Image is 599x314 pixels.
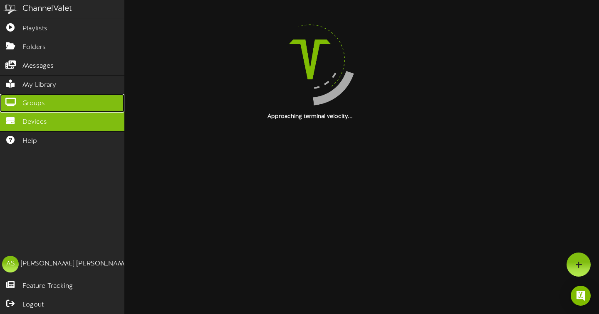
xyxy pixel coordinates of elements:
span: Playlists [22,24,47,34]
div: ChannelValet [22,3,72,15]
img: loading-spinner-4.png [257,6,363,113]
div: AS [2,256,19,272]
div: [PERSON_NAME] [PERSON_NAME] [21,259,130,269]
span: Logout [22,300,44,310]
span: Feature Tracking [22,282,73,291]
span: Devices [22,118,47,127]
span: My Library [22,81,56,90]
strong: Approaching terminal velocity... [267,113,353,120]
span: Folders [22,43,46,52]
span: Groups [22,99,45,108]
div: Open Intercom Messenger [571,286,591,306]
span: Help [22,137,37,146]
span: Messages [22,61,54,71]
